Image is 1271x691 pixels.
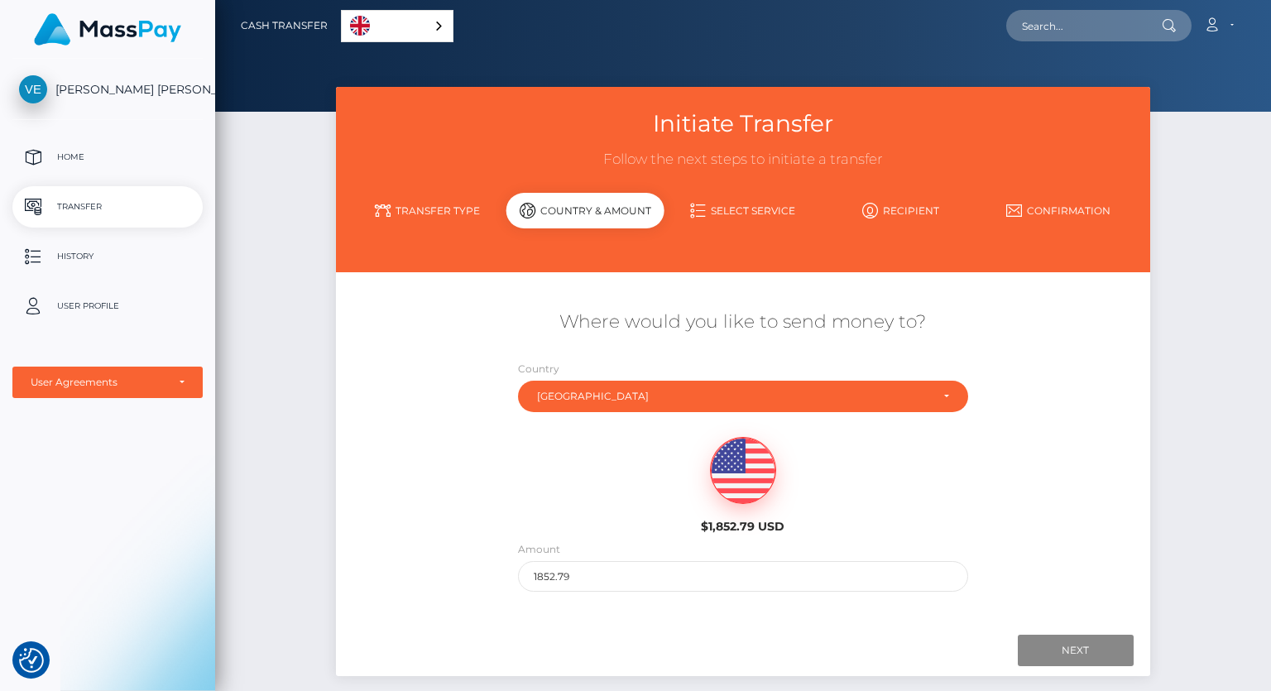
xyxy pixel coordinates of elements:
p: Transfer [19,194,196,219]
input: Search... [1006,10,1162,41]
span: [PERSON_NAME] [PERSON_NAME] [12,82,203,97]
p: User Profile [19,294,196,319]
div: [GEOGRAPHIC_DATA] [537,390,930,403]
input: Amount to send in USD (Maximum: 1852.79) [518,561,968,592]
img: Revisit consent button [19,648,44,673]
a: English [342,11,453,41]
a: User Profile [12,286,203,327]
div: User Agreements [31,376,166,389]
button: Consent Preferences [19,648,44,673]
a: Transfer [12,186,203,228]
p: Home [19,145,196,170]
div: Country & Amount [506,193,664,228]
img: USD.png [711,438,775,504]
label: Country [518,362,559,377]
a: Confirmation [980,196,1138,225]
a: Country & Amount [506,196,664,239]
a: Transfer Type [348,196,506,225]
img: MassPay [34,13,181,46]
a: Home [12,137,203,178]
aside: Language selected: English [341,10,453,42]
a: Cash Transfer [241,8,328,43]
label: Amount [518,542,560,557]
input: Next [1018,635,1134,666]
h3: Follow the next steps to initiate a transfer [348,150,1137,170]
p: History [19,244,196,269]
h3: Initiate Transfer [348,108,1137,140]
h5: Where would you like to send money to? [348,310,1137,335]
div: Language [341,10,453,42]
a: History [12,236,203,277]
button: User Agreements [12,367,203,398]
a: Select Service [664,196,823,225]
h6: $1,852.79 USD [642,520,843,534]
a: Recipient [822,196,980,225]
button: Germany [518,381,968,412]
